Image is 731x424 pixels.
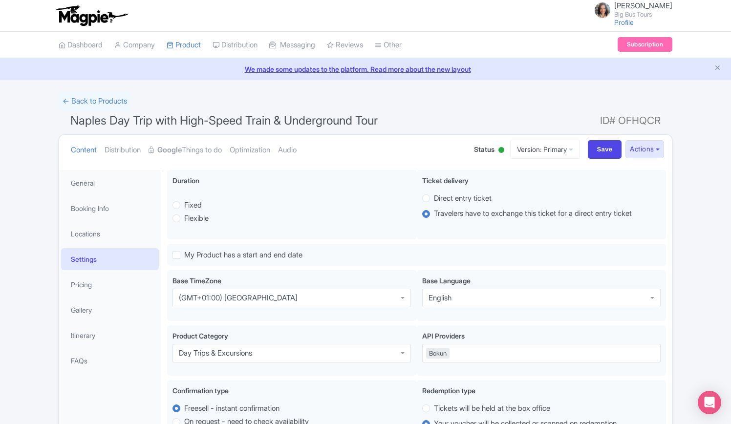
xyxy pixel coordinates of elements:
div: (GMT+01:00) [GEOGRAPHIC_DATA] [179,294,298,302]
span: Product Category [172,332,228,340]
div: Active [496,143,506,158]
span: [PERSON_NAME] [614,1,672,10]
a: GoogleThings to do [149,135,222,166]
small: Big Bus Tours [614,11,672,18]
a: Gallery [61,299,159,321]
span: Confirmation type [172,386,229,395]
a: Content [71,135,97,166]
a: Locations [61,223,159,245]
span: ID# OFHQCR [600,111,661,130]
a: Itinerary [61,324,159,346]
a: Optimization [230,135,270,166]
img: logo-ab69f6fb50320c5b225c76a69d11143b.png [54,5,129,26]
span: My Product has a start and end date [184,250,302,259]
a: Distribution [105,135,141,166]
div: Open Intercom Messenger [698,391,721,414]
div: English [429,294,451,302]
a: Subscription [618,37,672,52]
label: Freesell - instant confirmation [184,403,279,414]
span: Base Language [422,276,471,285]
label: Fixed [184,200,202,211]
a: Distribution [213,32,258,59]
label: Travelers have to exchange this ticket for a direct entry ticket [434,208,632,219]
a: Profile [614,18,634,26]
a: [PERSON_NAME] Big Bus Tours [589,2,672,18]
a: ← Back to Products [59,92,131,111]
a: We made some updates to the platform. Read more about the new layout [6,64,725,74]
span: Ticket delivery [422,176,469,185]
div: Bokun [426,348,450,359]
strong: Google [157,145,182,156]
div: Day Trips & Excursions [179,349,252,358]
a: Settings [61,248,159,270]
span: Duration [172,176,199,185]
a: Messaging [269,32,315,59]
a: Pricing [61,274,159,296]
a: Dashboard [59,32,103,59]
a: Company [114,32,155,59]
a: Audio [278,135,297,166]
a: Booking Info [61,197,159,219]
span: Status [474,144,494,154]
label: Flexible [184,213,209,224]
span: API Providers [422,332,465,340]
label: Tickets will be held at the box office [434,403,550,414]
a: FAQs [61,350,159,372]
a: Reviews [327,32,363,59]
button: Close announcement [714,63,721,74]
a: Other [375,32,402,59]
label: Direct entry ticket [434,193,492,204]
img: jfp7o2nd6rbrsspqilhl.jpg [595,2,610,18]
span: Redemption type [422,386,475,395]
input: Save [588,140,622,159]
span: Base TimeZone [172,276,221,285]
a: Version: Primary [510,140,580,159]
button: Actions [625,140,664,158]
a: Product [167,32,201,59]
a: General [61,172,159,194]
span: Naples Day Trip with High-Speed Train & Underground Tour [70,113,378,127]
